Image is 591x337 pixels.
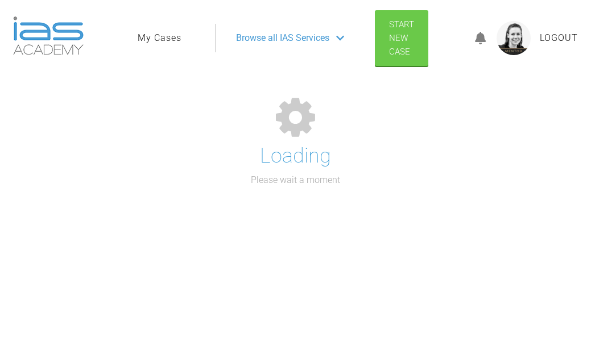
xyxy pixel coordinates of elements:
[540,31,578,45] a: Logout
[13,16,84,55] img: logo-light.3e3ef733.png
[389,19,414,57] span: Start New Case
[251,173,340,188] p: Please wait a moment
[260,140,331,173] h1: Loading
[138,31,181,45] a: My Cases
[375,10,428,66] a: Start New Case
[497,21,531,55] img: profile.png
[236,31,329,45] span: Browse all IAS Services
